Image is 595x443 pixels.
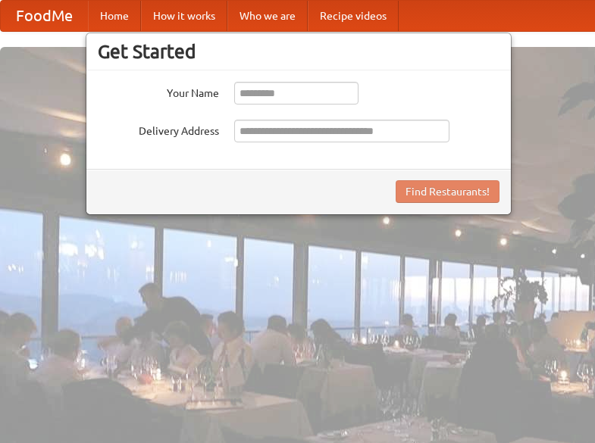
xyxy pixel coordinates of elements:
[308,1,399,31] a: Recipe videos
[227,1,308,31] a: Who we are
[396,180,499,203] button: Find Restaurants!
[98,82,219,101] label: Your Name
[1,1,88,31] a: FoodMe
[98,40,499,63] h3: Get Started
[88,1,141,31] a: Home
[98,120,219,139] label: Delivery Address
[141,1,227,31] a: How it works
